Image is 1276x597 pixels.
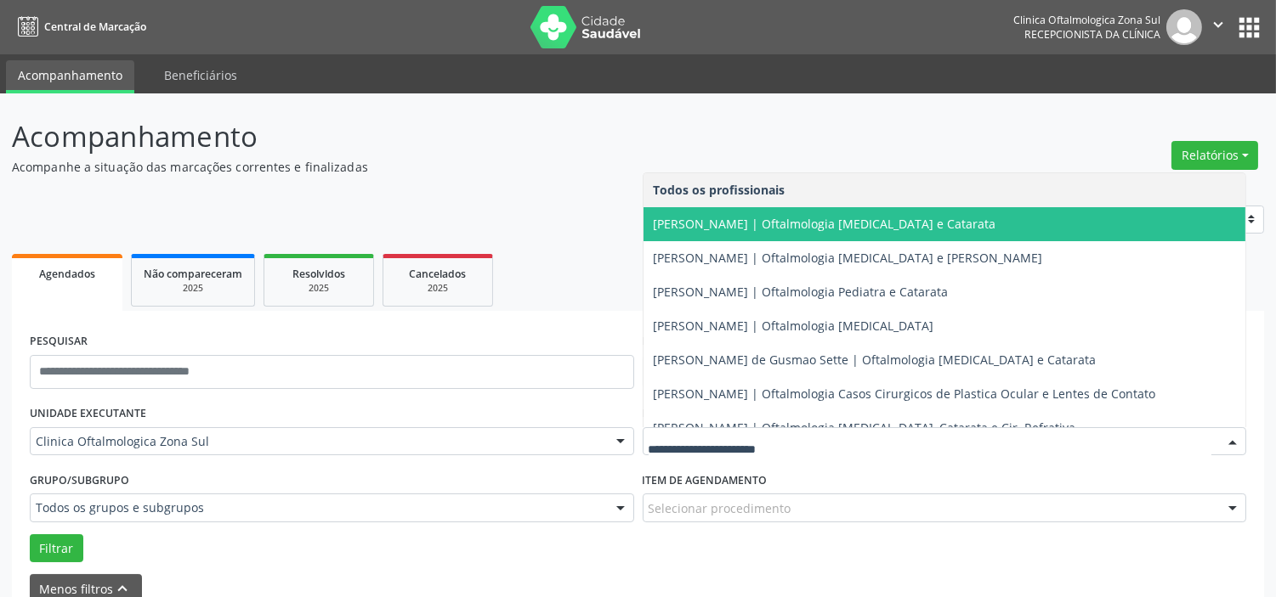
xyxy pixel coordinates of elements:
[395,282,480,295] div: 2025
[643,467,768,493] label: Item de agendamento
[36,499,599,516] span: Todos os grupos e subgrupos
[1013,13,1160,27] div: Clinica Oftalmologica Zona Sul
[410,267,467,281] span: Cancelados
[1234,13,1264,42] button: apps
[152,60,249,90] a: Beneficiários
[1166,9,1202,45] img: img
[276,282,361,295] div: 2025
[654,250,1043,266] span: [PERSON_NAME] | Oftalmologia [MEDICAL_DATA] e [PERSON_NAME]
[12,158,888,176] p: Acompanhe a situação das marcações correntes e finalizadas
[30,329,88,355] label: PESQUISAR
[654,182,785,198] span: Todos os profissionais
[1209,15,1228,34] i: 
[649,499,791,517] span: Selecionar procedimento
[6,60,134,93] a: Acompanhamento
[12,13,146,41] a: Central de Marcação
[654,386,1156,402] span: [PERSON_NAME] | Oftalmologia Casos Cirurgicos de Plastica Ocular e Lentes de Contato
[292,267,345,281] span: Resolvidos
[1024,27,1160,42] span: Recepcionista da clínica
[144,282,242,295] div: 2025
[36,433,599,450] span: Clinica Oftalmologica Zona Sul
[30,401,146,427] label: UNIDADE EXECUTANTE
[12,115,888,158] p: Acompanhamento
[654,284,949,300] span: [PERSON_NAME] | Oftalmologia Pediatra e Catarata
[654,352,1097,368] span: [PERSON_NAME] de Gusmao Sette | Oftalmologia [MEDICAL_DATA] e Catarata
[654,420,1076,436] span: [PERSON_NAME] | Oftalmologia [MEDICAL_DATA], Catarata e Cir. Refrativa
[1202,9,1234,45] button: 
[30,467,129,493] label: Grupo/Subgrupo
[654,216,996,232] span: [PERSON_NAME] | Oftalmologia [MEDICAL_DATA] e Catarata
[144,267,242,281] span: Não compareceram
[44,20,146,34] span: Central de Marcação
[1171,141,1258,170] button: Relatórios
[30,534,83,563] button: Filtrar
[654,318,934,334] span: [PERSON_NAME] | Oftalmologia [MEDICAL_DATA]
[39,267,95,281] span: Agendados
